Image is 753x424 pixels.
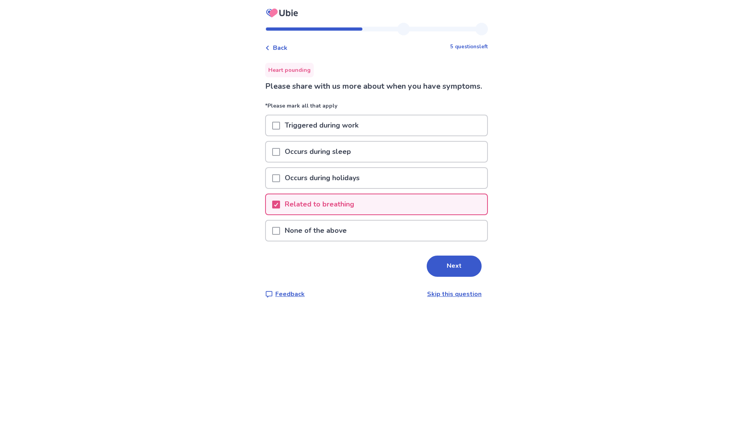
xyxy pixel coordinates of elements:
p: Triggered during work [280,115,363,135]
span: Back [273,43,287,53]
p: Related to breathing [280,194,359,214]
a: Skip this question [427,290,482,298]
p: None of the above [280,221,351,241]
p: Feedback [275,289,305,299]
p: Occurs during sleep [280,142,356,162]
a: Feedback [265,289,305,299]
p: 5 questions left [450,43,488,51]
button: Next [427,256,482,277]
p: Please share with us more about when you have symptoms. [265,80,488,92]
p: Heart pounding [265,63,314,77]
p: *Please mark all that apply [265,102,488,115]
p: Occurs during holidays [280,168,364,188]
